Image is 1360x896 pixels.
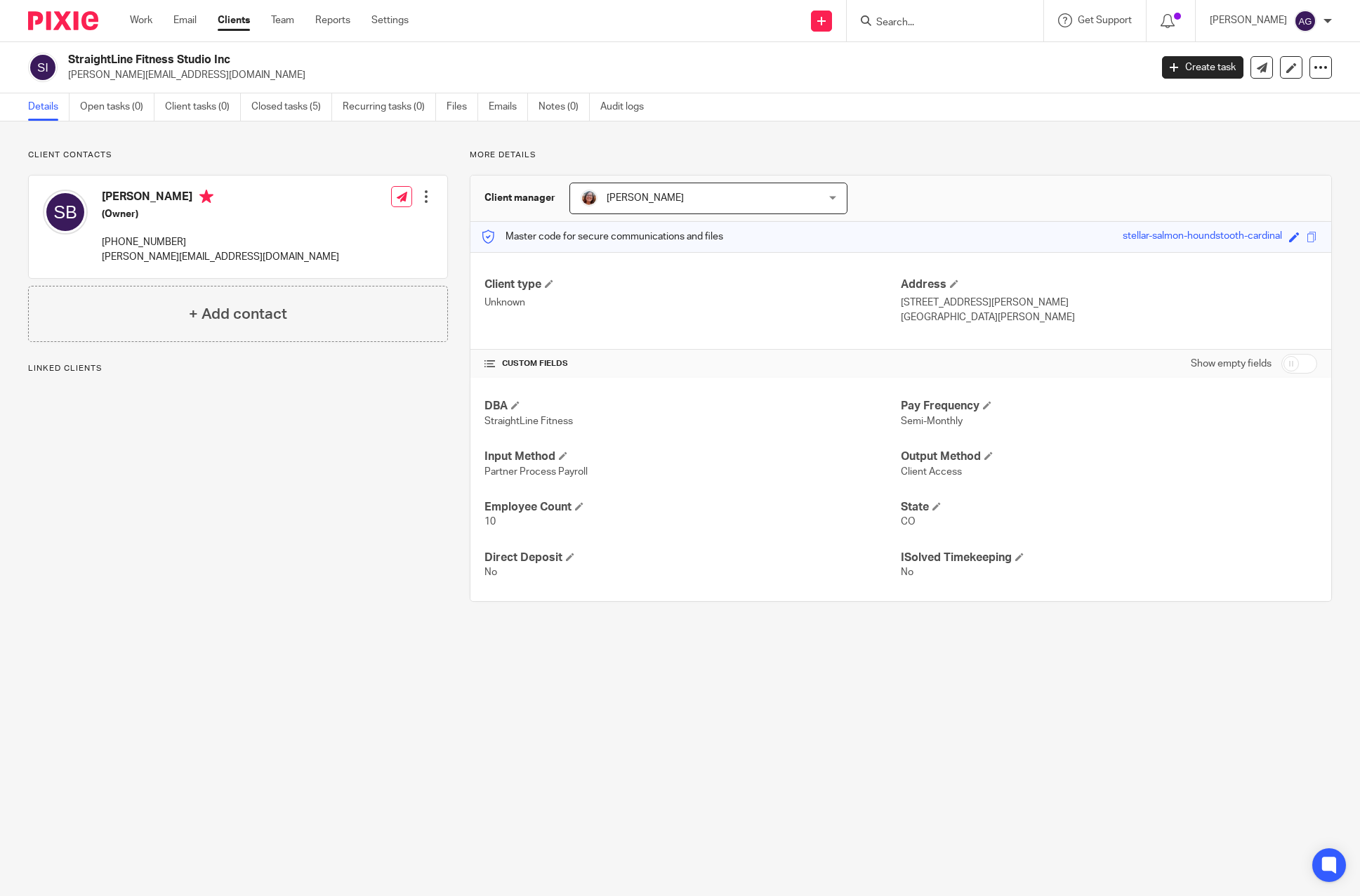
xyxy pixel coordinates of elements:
[901,551,1317,565] h4: ISolved Timekeeping
[481,230,723,244] p: Master code for secure communications and files
[80,93,154,121] a: Open tasks (0)
[1162,56,1243,79] a: Create task
[28,93,70,121] a: Details
[68,68,1141,82] p: [PERSON_NAME][EMAIL_ADDRESS][DOMAIN_NAME]
[130,13,152,27] a: Work
[600,93,654,121] a: Audit logs
[539,93,590,121] a: Notes (0)
[484,517,496,527] span: 10
[447,93,478,121] a: Files
[1078,15,1132,25] span: Get Support
[343,93,436,121] a: Recurring tasks (0)
[901,467,962,477] span: Client Access
[901,277,1317,292] h4: Address
[901,296,1317,310] p: [STREET_ADDRESS][PERSON_NAME]
[189,303,287,325] h4: + Add contact
[581,190,598,206] img: LB%20Reg%20Headshot%208-2-23.jpg
[102,250,339,264] p: [PERSON_NAME][EMAIL_ADDRESS][DOMAIN_NAME]
[901,567,913,577] span: No
[173,13,197,27] a: Email
[165,93,241,121] a: Client tasks (0)
[28,150,448,161] p: Client contacts
[901,449,1317,464] h4: Output Method
[28,53,58,82] img: svg%3E
[1123,229,1282,245] div: stellar-salmon-houndstooth-cardinal
[901,517,916,527] span: CO
[484,358,901,369] h4: CUSTOM FIELDS
[607,193,684,203] span: [PERSON_NAME]
[251,93,332,121] a: Closed tasks (5)
[315,13,350,27] a: Reports
[484,551,901,565] h4: Direct Deposit
[1294,10,1316,32] img: svg%3E
[484,567,497,577] span: No
[484,191,555,205] h3: Client manager
[901,416,963,426] span: Semi-Monthly
[875,17,1001,29] input: Search
[484,467,588,477] span: Partner Process Payroll
[901,500,1317,515] h4: State
[484,500,901,515] h4: Employee Count
[484,399,901,414] h4: DBA
[1210,13,1287,27] p: [PERSON_NAME]
[901,399,1317,414] h4: Pay Frequency
[68,53,926,67] h2: StraightLine Fitness Studio Inc
[199,190,213,204] i: Primary
[218,13,250,27] a: Clients
[484,296,901,310] p: Unknown
[484,416,573,426] span: StraightLine Fitness
[901,310,1317,324] p: [GEOGRAPHIC_DATA][PERSON_NAME]
[102,190,339,207] h4: [PERSON_NAME]
[102,235,339,249] p: [PHONE_NUMBER]
[489,93,528,121] a: Emails
[43,190,88,235] img: svg%3E
[28,11,98,30] img: Pixie
[484,449,901,464] h4: Input Method
[102,207,339,221] h5: (Owner)
[271,13,294,27] a: Team
[28,363,448,374] p: Linked clients
[371,13,409,27] a: Settings
[484,277,901,292] h4: Client type
[1191,357,1272,371] label: Show empty fields
[470,150,1332,161] p: More details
